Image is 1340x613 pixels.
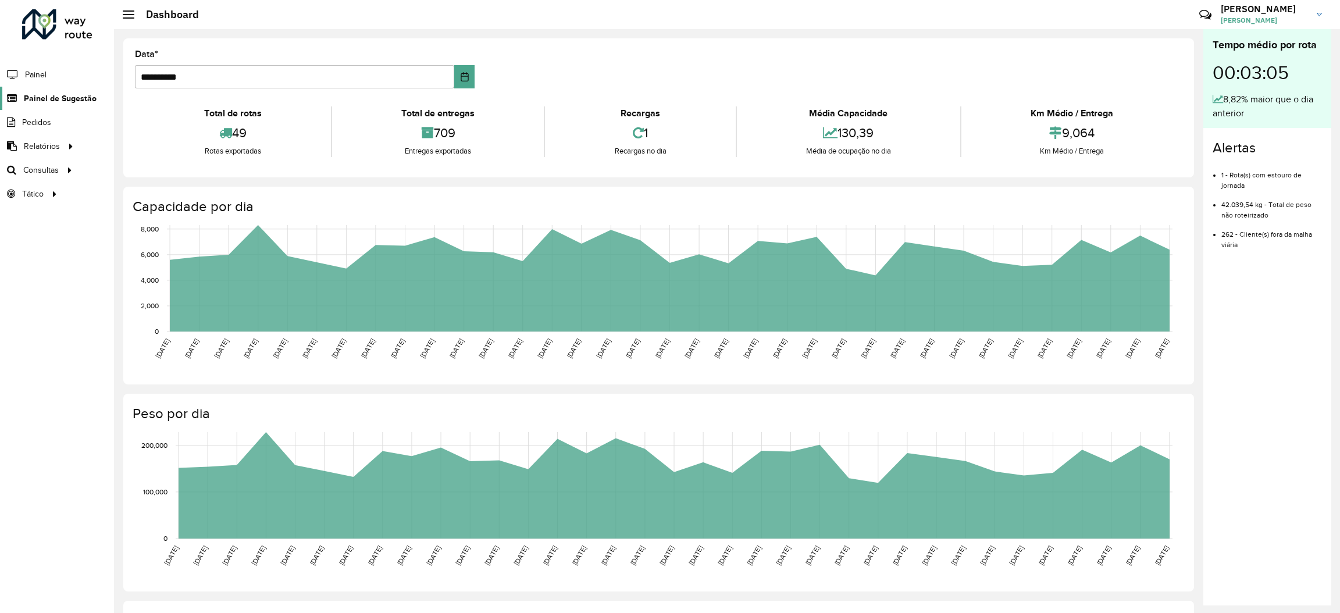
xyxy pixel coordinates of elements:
[629,544,646,566] text: [DATE]
[746,544,762,566] text: [DATE]
[1095,544,1112,566] text: [DATE]
[138,106,328,120] div: Total de rotas
[141,276,159,284] text: 4,000
[833,544,850,566] text: [DATE]
[1221,161,1322,191] li: 1 - Rota(s) com estouro de jornada
[454,65,475,88] button: Choose Date
[138,120,328,145] div: 49
[141,302,159,309] text: 2,000
[134,8,199,21] h2: Dashboard
[483,544,500,566] text: [DATE]
[600,544,616,566] text: [DATE]
[512,544,529,566] text: [DATE]
[507,337,523,359] text: [DATE]
[22,116,51,129] span: Pedidos
[536,337,553,359] text: [DATE]
[335,145,541,157] div: Entregas exportadas
[977,337,994,359] text: [DATE]
[571,544,587,566] text: [DATE]
[308,544,325,566] text: [DATE]
[1213,92,1322,120] div: 8,82% maior que o dia anterior
[1213,53,1322,92] div: 00:03:05
[565,337,582,359] text: [DATE]
[359,337,376,359] text: [DATE]
[1213,37,1322,53] div: Tempo médio por rota
[1153,544,1170,566] text: [DATE]
[183,337,200,359] text: [DATE]
[1008,544,1025,566] text: [DATE]
[163,534,167,542] text: 0
[477,337,494,359] text: [DATE]
[1221,15,1308,26] span: [PERSON_NAME]
[23,164,59,176] span: Consultas
[1066,544,1083,566] text: [DATE]
[141,251,159,258] text: 6,000
[337,544,354,566] text: [DATE]
[279,544,296,566] text: [DATE]
[1221,3,1308,15] h3: [PERSON_NAME]
[804,544,821,566] text: [DATE]
[162,544,179,566] text: [DATE]
[22,188,44,200] span: Tático
[541,544,558,566] text: [DATE]
[548,106,732,120] div: Recargas
[1065,337,1082,359] text: [DATE]
[889,337,906,359] text: [DATE]
[1036,337,1053,359] text: [DATE]
[155,327,159,335] text: 0
[1095,337,1111,359] text: [DATE]
[143,488,167,496] text: 100,000
[25,69,47,81] span: Painel
[1124,337,1141,359] text: [DATE]
[654,337,671,359] text: [DATE]
[1193,2,1218,27] a: Contato Rápido
[740,106,957,120] div: Média Capacidade
[830,337,847,359] text: [DATE]
[213,337,230,359] text: [DATE]
[950,544,967,566] text: [DATE]
[712,337,729,359] text: [DATE]
[154,337,171,359] text: [DATE]
[742,337,759,359] text: [DATE]
[301,337,318,359] text: [DATE]
[964,106,1179,120] div: Km Médio / Entrega
[1221,220,1322,250] li: 262 - Cliente(s) fora da malha viária
[771,337,788,359] text: [DATE]
[192,544,209,566] text: [DATE]
[141,225,159,233] text: 8,000
[801,337,818,359] text: [DATE]
[687,544,704,566] text: [DATE]
[425,544,442,566] text: [DATE]
[133,198,1182,215] h4: Capacidade por dia
[389,337,406,359] text: [DATE]
[548,145,732,157] div: Recargas no dia
[624,337,641,359] text: [DATE]
[964,145,1179,157] div: Km Médio / Entrega
[548,120,732,145] div: 1
[1213,140,1322,156] h4: Alertas
[862,544,879,566] text: [DATE]
[595,337,612,359] text: [DATE]
[1007,337,1024,359] text: [DATE]
[419,337,436,359] text: [DATE]
[921,544,938,566] text: [DATE]
[335,120,541,145] div: 709
[454,544,471,566] text: [DATE]
[979,544,996,566] text: [DATE]
[335,106,541,120] div: Total de entregas
[891,544,908,566] text: [DATE]
[740,145,957,157] div: Média de ocupação no dia
[717,544,733,566] text: [DATE]
[141,441,167,449] text: 200,000
[448,337,465,359] text: [DATE]
[24,92,97,105] span: Painel de Sugestão
[133,405,1182,422] h4: Peso por dia
[135,47,158,61] label: Data
[948,337,965,359] text: [DATE]
[683,337,700,359] text: [DATE]
[775,544,792,566] text: [DATE]
[918,337,935,359] text: [DATE]
[242,337,259,359] text: [DATE]
[1221,191,1322,220] li: 42.039,54 kg - Total de peso não roteirizado
[366,544,383,566] text: [DATE]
